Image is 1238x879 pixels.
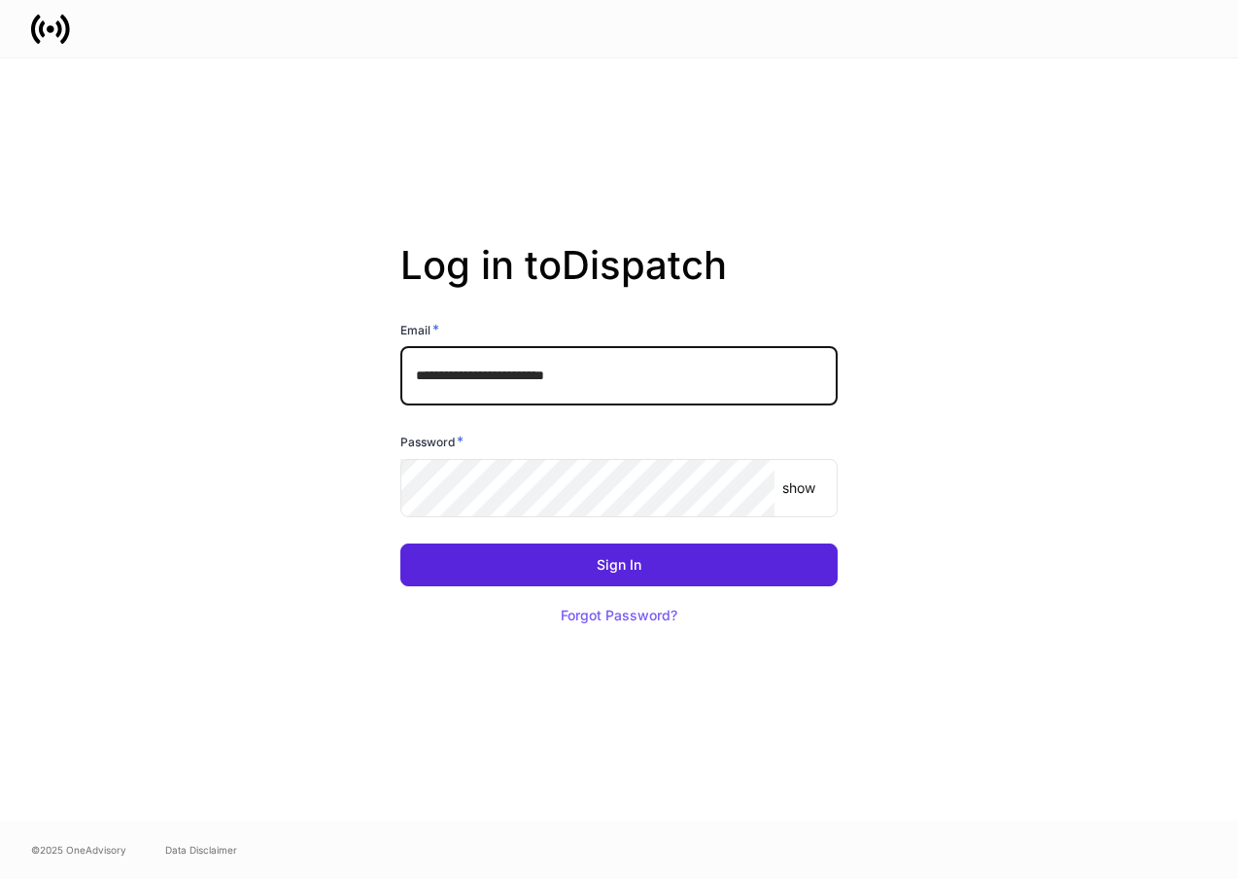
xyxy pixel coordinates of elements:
[597,558,641,572] div: Sign In
[400,320,439,339] h6: Email
[561,609,677,622] div: Forgot Password?
[400,432,464,451] h6: Password
[165,842,237,858] a: Data Disclaimer
[400,242,838,320] h2: Log in to Dispatch
[400,544,838,586] button: Sign In
[31,842,126,858] span: © 2025 OneAdvisory
[782,478,815,498] p: show
[536,594,702,637] button: Forgot Password?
